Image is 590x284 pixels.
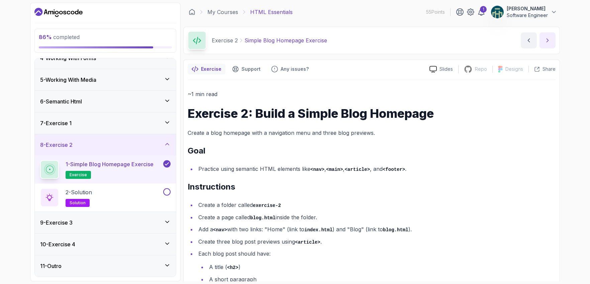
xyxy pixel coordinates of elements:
h2: Instructions [188,182,556,192]
p: Software Engineer [507,12,548,19]
a: Dashboard [189,9,195,15]
h3: 5 - Working With Media [40,76,96,84]
button: Share [528,66,556,72]
button: 9-Exercise 3 [35,212,176,233]
p: 1 - Simple Blog Homepage Exercise [66,160,154,168]
button: next content [539,32,556,48]
p: 2 - Solution [66,188,92,196]
img: user profile image [491,6,504,18]
h3: 8 - Exercise 2 [40,141,73,149]
li: A title ( ) [207,262,556,272]
button: user profile image[PERSON_NAME]Software Engineer [491,5,557,19]
button: notes button [188,64,225,74]
p: Create a blog homepage with a navigation menu and three blog previews. [188,128,556,137]
button: Support button [228,64,265,74]
p: Exercise [201,66,221,72]
li: Create a page called inside the folder. [196,213,556,222]
button: 6-Semantic Html [35,91,176,112]
button: previous content [521,32,537,48]
p: Any issues? [281,66,309,72]
a: Dashboard [34,7,83,18]
code: blog.html [250,215,276,221]
span: solution [70,200,86,206]
h2: Goal [188,146,556,156]
button: 11-Outro [35,255,176,277]
li: Create a folder called [196,200,556,210]
a: 1 [477,8,485,16]
p: Repo [475,66,487,72]
a: Slides [424,66,458,73]
button: 5-Working With Media [35,69,176,90]
h3: 9 - Exercise 3 [40,219,73,227]
code: <article> [295,240,320,245]
h3: 10 - Exercise 4 [40,240,75,248]
p: HTML Essentials [250,8,293,16]
code: <article> [345,167,370,172]
p: ~1 min read [188,89,556,99]
button: 1-Simple Blog Homepage Exerciseexercise [40,160,171,179]
button: 8-Exercise 2 [35,134,176,156]
h3: 11 - Outro [40,262,62,270]
button: 7-Exercise 1 [35,112,176,134]
p: 55 Points [426,9,445,15]
button: 10-Exercise 4 [35,234,176,255]
div: 1 [480,6,487,13]
p: [PERSON_NAME] [507,5,548,12]
h3: 6 - Semantic Html [40,97,82,105]
code: blog.html [383,227,408,233]
span: exercise [70,172,87,178]
li: Practice using semantic HTML elements like , , , and . [196,164,556,174]
li: Create three blog post previews using . [196,237,556,247]
code: <nav> [213,227,227,233]
a: My Courses [207,8,238,16]
p: Share [543,66,556,72]
code: <footer> [383,167,405,172]
span: completed [39,34,80,40]
p: Designs [505,66,523,72]
li: A short paragraph [207,275,556,284]
p: Exercise 2 [212,36,238,44]
p: Support [241,66,261,72]
code: exercise-2 [253,203,281,208]
button: Feedback button [267,64,313,74]
code: <nav> [310,167,324,172]
code: <main> [326,167,343,172]
p: Slides [439,66,453,72]
h3: 7 - Exercise 1 [40,119,72,127]
code: index.html [304,227,332,233]
span: 86 % [39,34,52,40]
code: <h2> [227,265,238,270]
h1: Exercise 2: Build a Simple Blog Homepage [188,107,556,120]
button: 2-Solutionsolution [40,188,171,207]
li: Add a with two links: "Home" (link to ) and "Blog" (link to ). [196,225,556,234]
p: Simple Blog Homepage Exercise [244,36,327,44]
